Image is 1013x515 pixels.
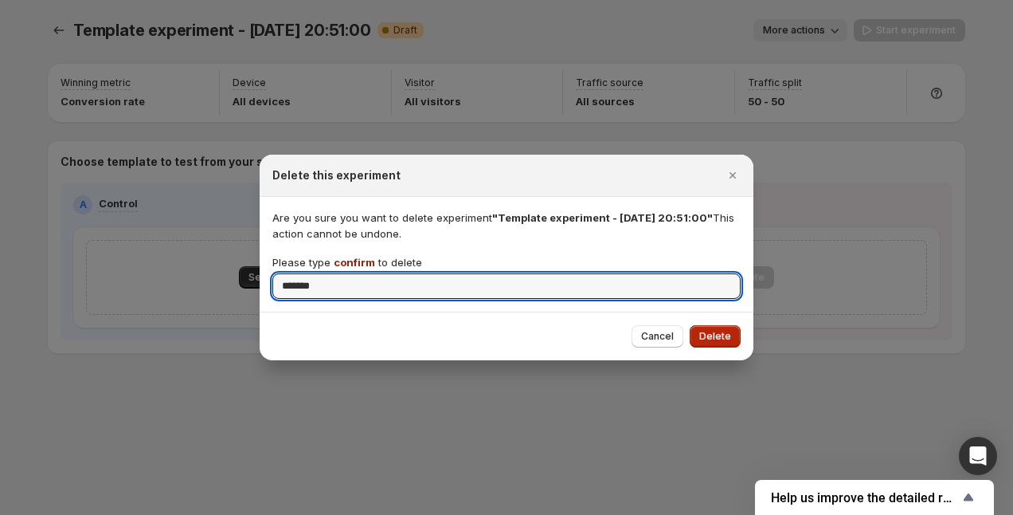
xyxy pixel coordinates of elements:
button: Close [722,164,744,187]
button: Show survey - Help us improve the detailed report for A/B campaigns [771,488,978,507]
p: Are you sure you want to delete experiment This action cannot be undone. [272,210,741,242]
button: Delete [690,325,741,348]
button: Cancel [632,325,683,348]
span: "Template experiment - [DATE] 20:51:00" [492,211,713,224]
p: Please type to delete [272,254,422,270]
span: Delete [699,330,731,343]
span: Help us improve the detailed report for A/B campaigns [771,490,959,505]
div: Open Intercom Messenger [959,437,997,475]
span: confirm [334,256,375,269]
span: Cancel [641,330,674,343]
h2: Delete this experiment [272,167,401,183]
